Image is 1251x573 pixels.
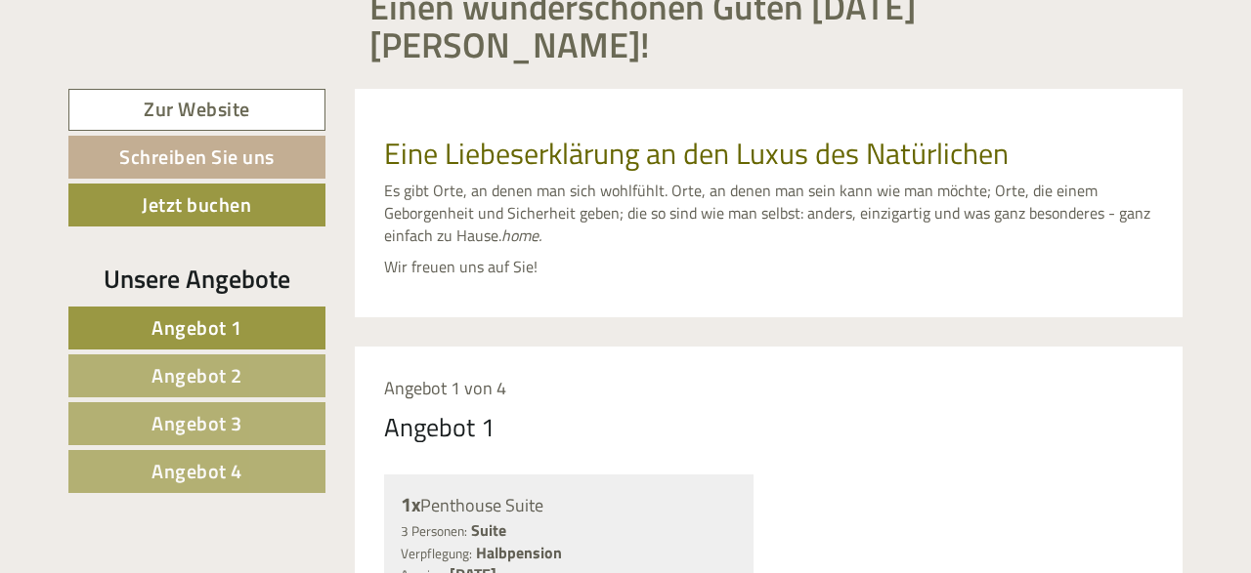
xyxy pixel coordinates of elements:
[384,131,1009,176] span: Eine Liebeserklärung an den Luxus des Natürlichen
[283,211,741,226] div: Sie
[401,489,420,519] b: 1x
[15,293,496,374] div: Ja, ein Nachmittagssnack mit Tagessuppe und hausgemachten Köstlichkeiten aus unserer Patisserie i...
[151,408,242,438] span: Angebot 3
[401,491,738,519] div: Penthouse Suite
[471,518,506,542] b: Suite
[384,256,1154,278] p: Wir freuen uns auf Sie!
[29,297,487,312] div: [GEOGRAPHIC_DATA]
[29,35,487,51] div: [GEOGRAPHIC_DATA]
[68,184,325,226] a: Jetzt buchen
[68,261,325,297] div: Unsere Angebote
[274,207,755,288] div: [PERSON_NAME]! Ist in dem Preis eine Jause oder Ähnliches enthalten?
[283,270,741,284] small: 11:59
[384,180,1154,247] p: Es gibt Orte, an denen man sich wohlfühlt. Orte, an denen man sein kann wie man möchte; Orte, die...
[15,31,496,202] div: Hallo [PERSON_NAME], vielen Dank für Ihre Nachricht, kein Problem. Im Moment wäre die Penthouse S...
[151,456,242,486] span: Angebot 4
[384,375,506,401] span: Angebot 1 von 4
[29,357,487,371] small: 12:30
[151,312,242,343] span: Angebot 1
[29,184,487,198] small: 11:28
[644,506,770,549] button: Senden
[476,541,562,564] b: Halbpension
[68,136,325,179] a: Schreiben Sie uns
[501,224,541,247] em: home.
[351,5,419,38] div: [DATE]
[384,409,496,445] div: Angebot 1
[68,89,325,131] a: Zur Website
[401,544,472,563] small: Verpflegung:
[151,360,242,390] span: Angebot 2
[401,521,467,541] small: 3 Personen:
